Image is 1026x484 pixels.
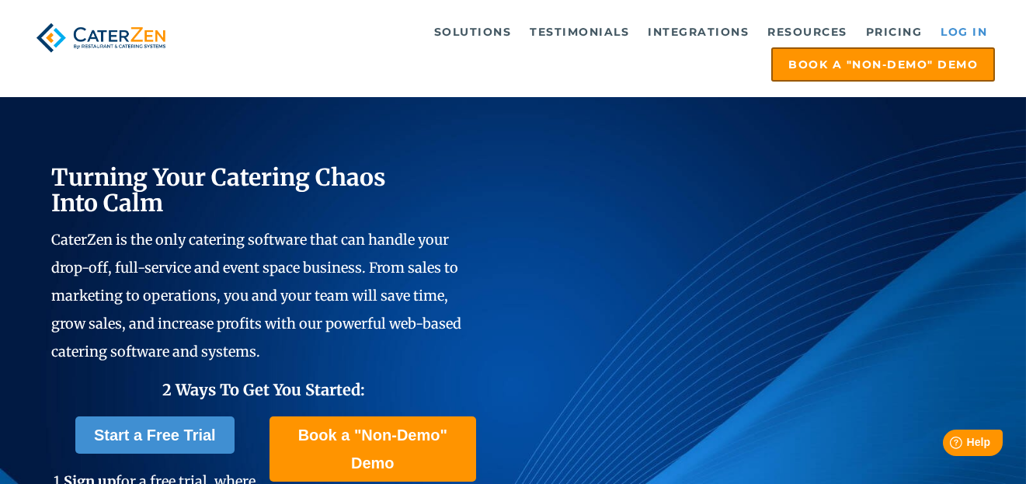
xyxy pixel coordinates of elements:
a: Resources [760,16,855,47]
a: Pricing [858,16,930,47]
div: Navigation Menu [196,16,995,82]
a: Log in [933,16,995,47]
a: Solutions [426,16,520,47]
span: 2 Ways To Get You Started: [162,380,365,399]
a: Testimonials [522,16,637,47]
a: Start a Free Trial [75,416,235,454]
a: Book a "Non-Demo" Demo [270,416,477,482]
iframe: Help widget launcher [888,423,1009,467]
a: Integrations [640,16,756,47]
span: CaterZen is the only catering software that can handle your drop-off, full-service and event spac... [51,231,461,360]
span: Turning Your Catering Chaos Into Calm [51,162,386,218]
img: caterzen [31,16,171,59]
a: Book a "Non-Demo" Demo [771,47,995,82]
